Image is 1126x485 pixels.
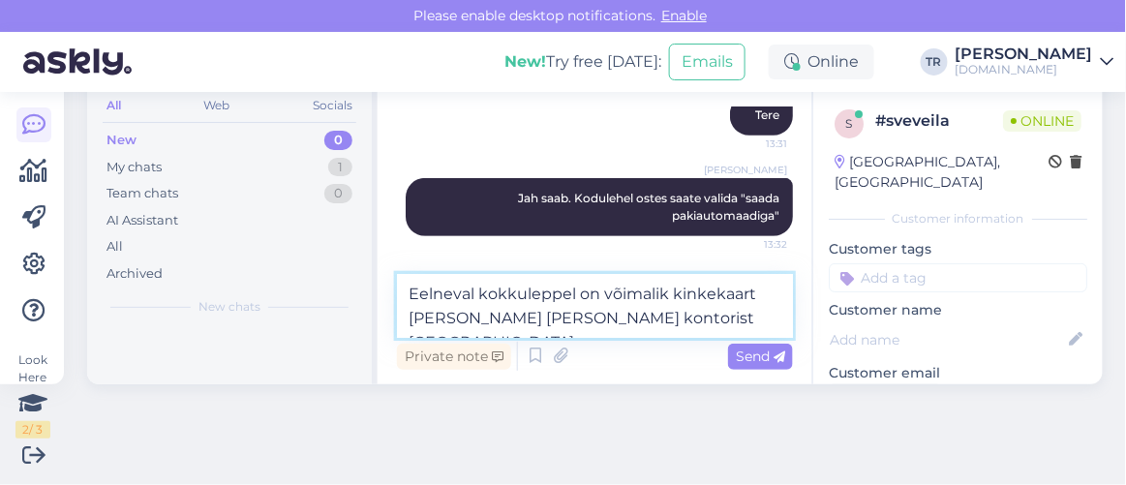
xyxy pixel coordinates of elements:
b: New! [504,52,546,71]
input: Add name [830,329,1065,350]
p: Customer email [829,363,1087,383]
span: [PERSON_NAME] [704,163,787,177]
div: 0 [324,131,352,150]
div: All [103,93,125,118]
div: Archived [107,264,163,284]
div: 2 / 3 [15,421,50,439]
div: AI Assistant [107,211,178,230]
span: Jah saab. Kodulehel ostes saate valida "saada pakiautomaadiga" [518,191,782,223]
div: New [107,131,137,150]
div: 0 [324,184,352,203]
a: [PERSON_NAME][DOMAIN_NAME] [956,46,1114,77]
span: Send [736,348,785,365]
span: 13:31 [715,136,787,151]
input: Add a tag [829,263,1087,292]
span: s [846,116,853,131]
div: Online [769,45,874,79]
div: Private note [397,344,511,370]
div: Try free [DATE]: [504,50,661,74]
div: Web [200,93,234,118]
div: 1 [328,158,352,177]
div: [DOMAIN_NAME] [956,62,1093,77]
span: Online [1003,110,1081,132]
div: All [107,237,123,257]
div: Customer information [829,210,1087,227]
span: New chats [198,298,260,316]
div: # sveveila [875,109,1003,133]
textarea: Eelneval kokkuleppel on võimalik kinkekaart [PERSON_NAME] [PERSON_NAME] kontorist [GEOGRAPHIC_DATA] [397,274,793,338]
div: Look Here [15,351,50,439]
p: Customer name [829,300,1087,320]
span: Tere [755,107,779,122]
div: My chats [107,158,162,177]
div: TR [921,48,948,76]
div: Socials [309,93,356,118]
button: Emails [669,44,746,80]
span: Enable [655,7,713,24]
div: Team chats [107,184,178,203]
div: Request email [829,383,941,409]
span: 13:32 [715,237,787,252]
p: Customer tags [829,239,1087,259]
div: [GEOGRAPHIC_DATA], [GEOGRAPHIC_DATA] [835,152,1049,193]
div: [PERSON_NAME] [956,46,1093,62]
